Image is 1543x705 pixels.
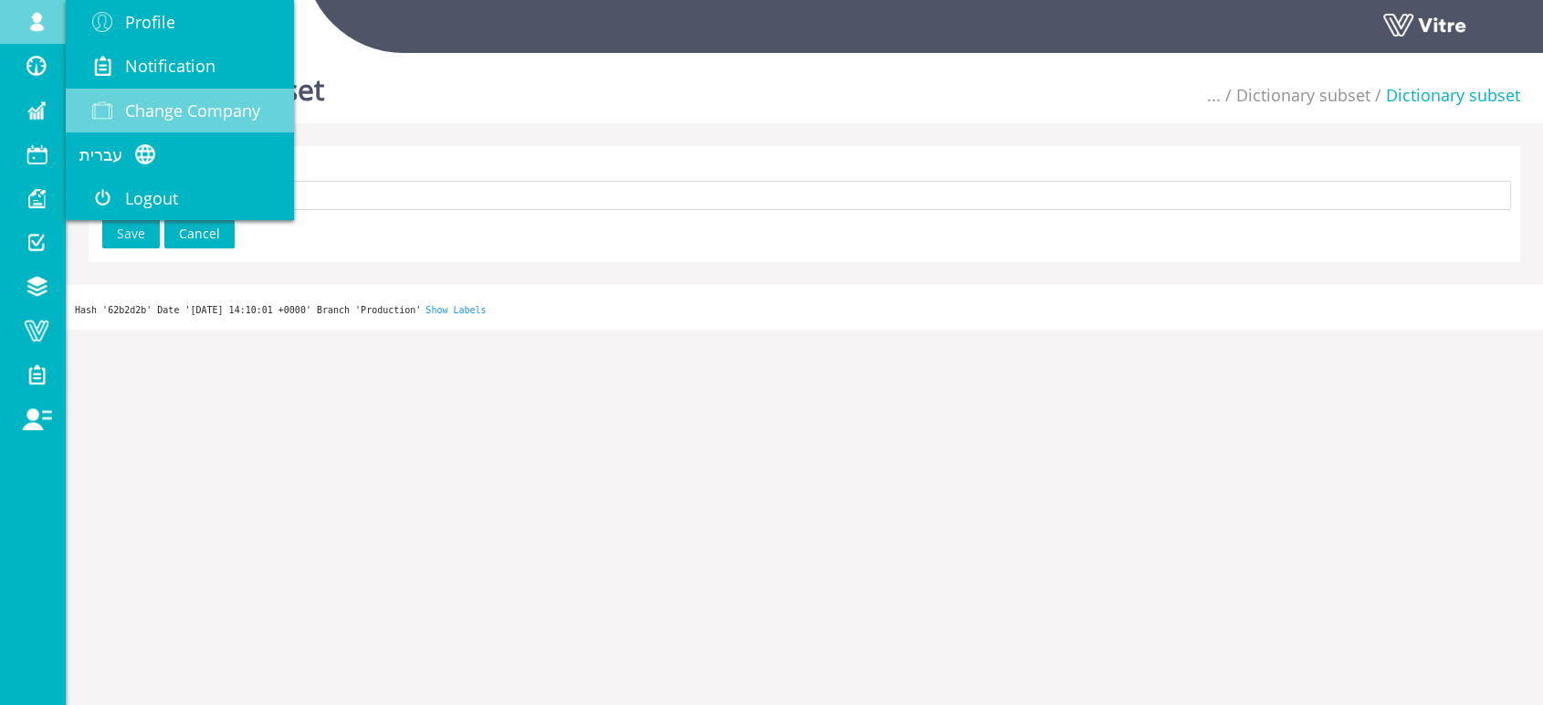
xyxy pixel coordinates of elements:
span: Cancel [179,224,220,244]
a: Logout [66,176,294,220]
a: Change Company [66,89,294,132]
span: Notification [125,55,215,77]
span: Hash '62b2d2b' Date '[DATE] 14:10:01 +0000' Branch 'Production' [75,305,421,315]
input: Name [98,181,1511,210]
span: Profile [125,11,175,33]
a: Notification [66,44,294,88]
li: Dictionary subset [1370,82,1520,108]
span: ... [1207,84,1221,106]
a: Dictionary subset [1236,84,1370,106]
button: Cancel [164,219,235,248]
span: Change Company [125,100,260,121]
a: Show Labels [425,305,486,315]
span: Logout [125,187,178,209]
button: Save [102,219,160,248]
span: עברית [79,143,122,165]
a: עברית [66,132,294,176]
